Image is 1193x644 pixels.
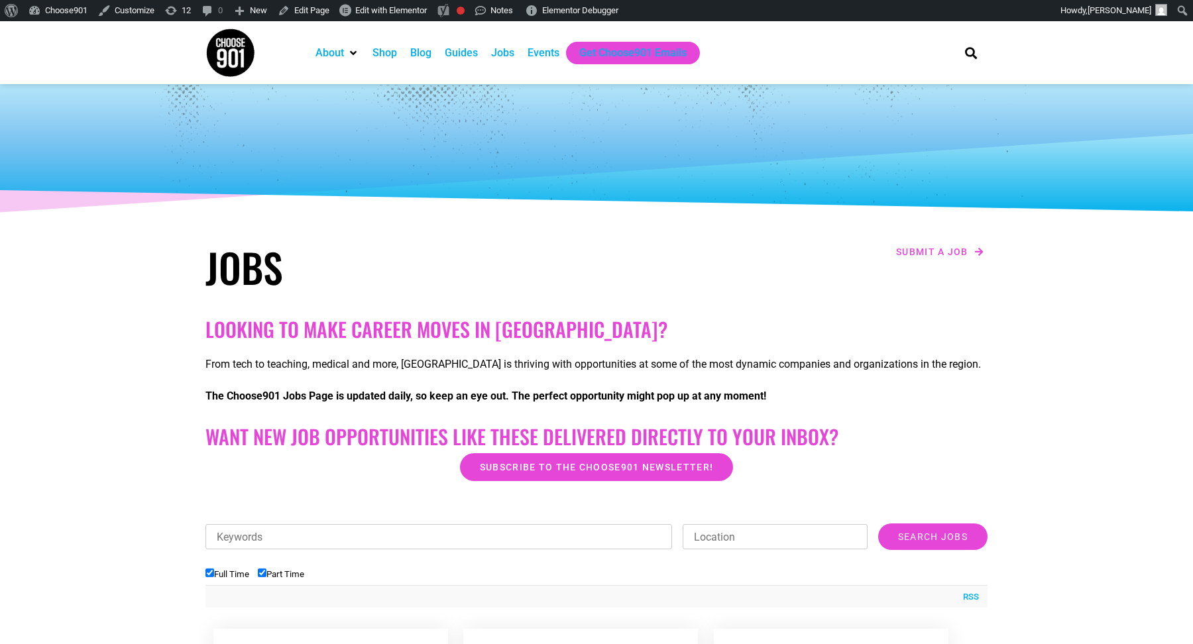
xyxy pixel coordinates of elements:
a: Subscribe to the Choose901 newsletter! [460,453,733,481]
span: Submit a job [896,247,968,256]
input: Full Time [205,568,214,577]
a: RSS [956,590,979,604]
input: Search Jobs [878,523,988,550]
span: Subscribe to the Choose901 newsletter! [480,462,713,472]
a: Blog [410,45,431,61]
label: Full Time [205,569,249,579]
a: Submit a job [892,243,988,260]
a: Get Choose901 Emails [579,45,687,61]
span: Edit with Elementor [355,5,427,15]
p: From tech to teaching, medical and more, [GEOGRAPHIC_DATA] is thriving with opportunities at some... [205,356,988,372]
a: Jobs [491,45,514,61]
h2: Looking to make career moves in [GEOGRAPHIC_DATA]? [205,317,988,341]
div: Needs improvement [457,7,465,15]
a: Events [528,45,559,61]
h2: Want New Job Opportunities like these Delivered Directly to your Inbox? [205,425,988,449]
div: Search [960,42,982,64]
h1: Jobs [205,243,590,291]
a: About [315,45,344,61]
div: About [309,42,366,64]
a: Guides [445,45,478,61]
input: Location [683,524,868,549]
strong: The Choose901 Jobs Page is updated daily, so keep an eye out. The perfect opportunity might pop u... [205,390,766,402]
input: Keywords [205,524,672,549]
nav: Main nav [309,42,942,64]
span: [PERSON_NAME] [1088,5,1151,15]
a: Shop [372,45,397,61]
label: Part Time [258,569,304,579]
input: Part Time [258,568,266,577]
